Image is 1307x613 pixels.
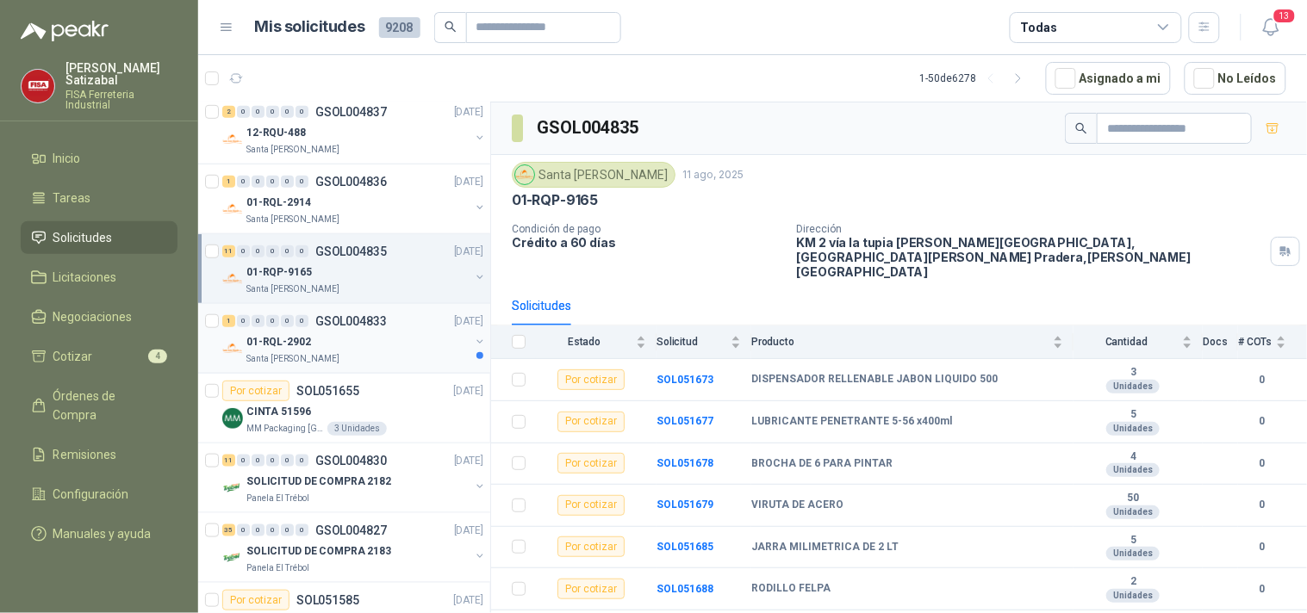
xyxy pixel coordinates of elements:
div: 11 [222,245,235,257]
p: 01-RQL-2914 [246,195,311,211]
b: 0 [1238,497,1286,513]
b: 0 [1238,455,1286,472]
p: Crédito a 60 días [512,235,783,250]
div: Unidades [1106,505,1160,519]
span: Inicio [53,149,81,168]
a: SOL051678 [657,457,713,469]
p: GSOL004833 [315,315,387,327]
div: Por cotizar [557,495,625,516]
div: Por cotizar [222,590,289,610]
p: CINTA 51596 [246,404,311,420]
a: 2 0 0 0 0 0 GSOL004837[DATE] Company Logo12-RQU-488Santa [PERSON_NAME] [222,102,487,157]
p: GSOL004835 [315,245,387,257]
p: GSOL004836 [315,176,387,188]
a: Licitaciones [21,261,177,294]
div: 0 [237,524,250,536]
div: 0 [252,315,265,327]
div: 1 - 50 de 6278 [920,65,1032,92]
p: MM Packaging [GEOGRAPHIC_DATA] [246,422,324,436]
div: 0 [296,315,308,327]
p: [DATE] [454,453,483,469]
img: Company Logo [222,269,243,289]
a: Negociaciones [21,300,177,333]
img: Company Logo [222,338,243,359]
div: 0 [281,315,294,327]
h3: GSOL004835 [537,115,641,141]
p: [DATE] [454,313,483,330]
b: SOL051673 [657,374,713,386]
img: Company Logo [222,199,243,220]
p: SOLICITUD DE COMPRA 2182 [246,474,391,490]
p: 01-RQL-2902 [246,334,311,350]
a: Manuales y ayuda [21,517,177,550]
a: SOL051679 [657,498,713,511]
span: Producto [751,336,1049,348]
img: Company Logo [222,548,243,568]
div: Solicitudes [512,296,571,315]
b: RODILLO FELPA [751,582,831,596]
a: Cotizar4 [21,340,177,373]
span: # COTs [1238,336,1273,348]
div: Unidades [1106,422,1160,436]
div: Todas [1021,18,1057,37]
a: 1 0 0 0 0 0 GSOL004833[DATE] Company Logo01-RQL-2902Santa [PERSON_NAME] [222,311,487,366]
p: Santa [PERSON_NAME] [246,352,339,366]
p: GSOL004827 [315,524,387,536]
div: 0 [266,315,279,327]
img: Company Logo [22,70,54,102]
p: [DATE] [454,104,483,121]
button: Asignado a mi [1046,62,1171,95]
p: Condición de pago [512,223,783,235]
div: 0 [281,455,294,467]
a: Tareas [21,182,177,214]
p: Santa [PERSON_NAME] [246,213,339,226]
div: 11 [222,455,235,467]
p: Panela El Trébol [246,561,309,575]
a: SOL051688 [657,583,713,595]
div: 0 [266,245,279,257]
span: Solicitudes [53,228,113,247]
span: Negociaciones [53,307,133,326]
span: search [445,21,457,33]
img: Company Logo [222,478,243,498]
div: 0 [296,245,308,257]
b: 3 [1074,366,1192,380]
div: 0 [252,524,265,536]
div: Santa [PERSON_NAME] [512,162,675,188]
p: [DATE] [454,592,483,609]
div: Por cotizar [557,579,625,599]
div: Por cotizar [557,412,625,432]
p: [DATE] [454,244,483,260]
span: Órdenes de Compra [53,387,161,424]
p: SOL051655 [296,385,359,397]
img: Company Logo [222,408,243,429]
p: Panela El Trébol [246,492,309,505]
a: SOL051677 [657,415,713,427]
b: LUBRICANTE PENETRANTE 5-56 x400ml [751,415,952,429]
b: JARRA MILIMETRICA DE 2 LT [751,541,899,554]
div: Unidades [1106,589,1160,603]
p: 01-RQP-9165 [246,264,312,281]
b: VIRUTA DE ACERO [751,498,843,512]
div: 0 [281,524,294,536]
span: Solicitud [657,336,727,348]
p: 12-RQU-488 [246,125,306,141]
b: 4 [1074,450,1192,464]
p: GSOL004837 [315,106,387,118]
a: 11 0 0 0 0 0 GSOL004830[DATE] Company LogoSOLICITUD DE COMPRA 2182Panela El Trébol [222,450,487,505]
div: 0 [296,106,308,118]
div: 0 [266,176,279,188]
th: Solicitud [657,325,751,359]
span: Manuales y ayuda [53,524,152,543]
p: GSOL004830 [315,455,387,467]
a: 1 0 0 0 0 0 GSOL004836[DATE] Company Logo01-RQL-2914Santa [PERSON_NAME] [222,171,487,226]
div: 0 [252,176,265,188]
span: 4 [148,350,167,363]
div: Unidades [1106,380,1160,393]
span: 9208 [379,17,420,38]
th: Cantidad [1074,325,1203,359]
img: Company Logo [222,129,243,150]
b: BROCHA DE 6 PARA PINTAR [751,457,893,471]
